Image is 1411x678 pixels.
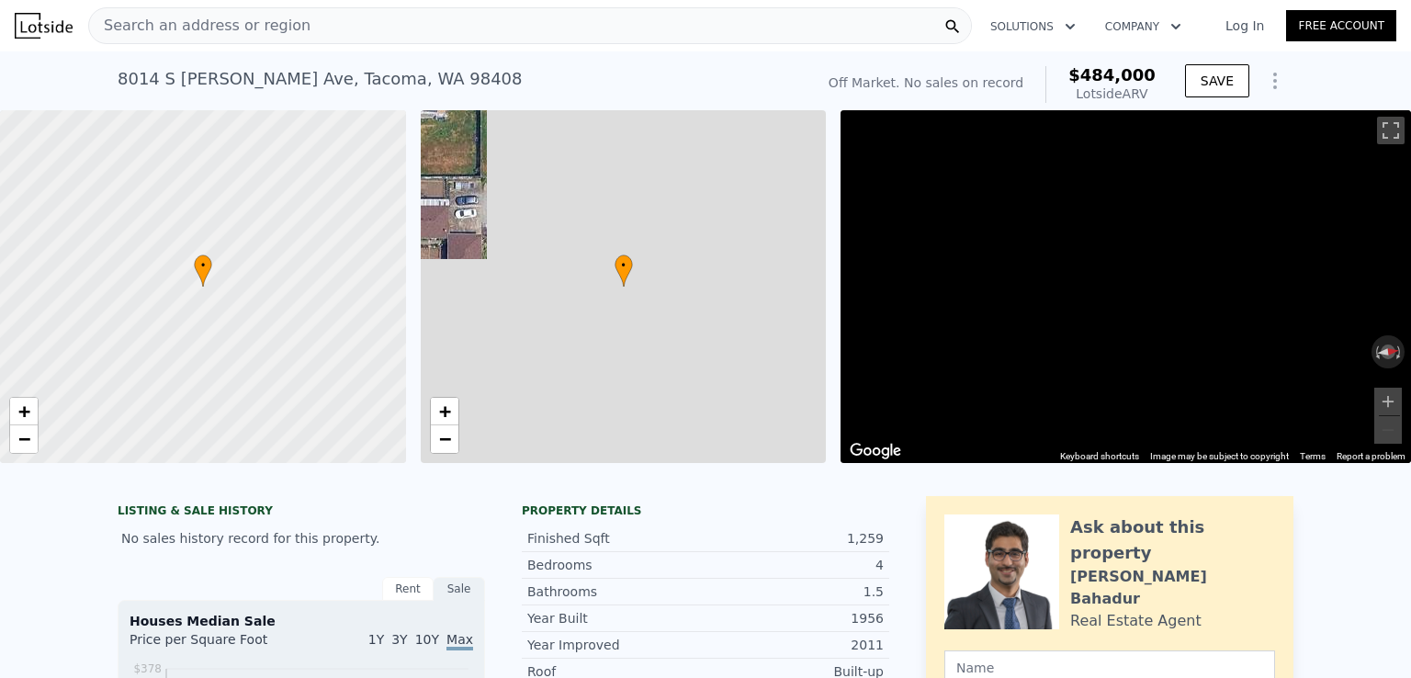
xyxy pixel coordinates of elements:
[1395,335,1405,368] button: Rotate clockwise
[415,632,439,647] span: 10Y
[1068,65,1156,85] span: $484,000
[194,254,212,287] div: •
[705,582,884,601] div: 1.5
[431,425,458,453] a: Zoom out
[705,609,884,627] div: 1956
[615,257,633,274] span: •
[527,609,705,627] div: Year Built
[976,10,1090,43] button: Solutions
[527,582,705,601] div: Bathrooms
[133,662,162,675] tspan: $378
[1068,85,1156,103] div: Lotside ARV
[1090,10,1196,43] button: Company
[1150,451,1289,461] span: Image may be subject to copyright
[845,439,906,463] img: Google
[118,66,523,92] div: 8014 S [PERSON_NAME] Ave , Tacoma , WA 98408
[1374,388,1402,415] button: Zoom in
[527,556,705,574] div: Bedrooms
[15,13,73,39] img: Lotside
[431,398,458,425] a: Zoom in
[391,632,407,647] span: 3Y
[1070,566,1275,610] div: [PERSON_NAME] Bahadur
[18,427,30,450] span: −
[845,439,906,463] a: Open this area in Google Maps (opens a new window)
[18,400,30,423] span: +
[434,577,485,601] div: Sale
[382,577,434,601] div: Rent
[446,632,473,650] span: Max
[130,630,301,660] div: Price per Square Foot
[705,556,884,574] div: 4
[10,398,38,425] a: Zoom in
[130,612,473,630] div: Houses Median Sale
[1377,117,1405,144] button: Toggle fullscreen view
[841,110,1411,463] div: Map
[1070,610,1202,632] div: Real Estate Agent
[1371,335,1382,368] button: Rotate counterclockwise
[89,15,310,37] span: Search an address or region
[1070,514,1275,566] div: Ask about this property
[1203,17,1286,35] a: Log In
[527,636,705,654] div: Year Improved
[194,257,212,274] span: •
[1300,451,1326,461] a: Terms
[438,400,450,423] span: +
[705,529,884,548] div: 1,259
[1257,62,1293,99] button: Show Options
[1060,450,1139,463] button: Keyboard shortcuts
[118,503,485,522] div: LISTING & SALE HISTORY
[1185,64,1249,97] button: SAVE
[10,425,38,453] a: Zoom out
[1337,451,1405,461] a: Report problems with Street View imagery to Google
[522,503,889,518] div: Property details
[1371,343,1405,361] button: Reset the view
[1374,416,1402,444] button: Zoom out
[527,529,705,548] div: Finished Sqft
[841,110,1411,463] div: Main Display
[705,636,884,654] div: 2011
[438,427,450,450] span: −
[615,254,633,287] div: •
[118,522,485,555] div: No sales history record for this property.
[1286,10,1396,41] a: Free Account
[829,73,1023,92] div: Off Market. No sales on record
[368,632,384,647] span: 1Y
